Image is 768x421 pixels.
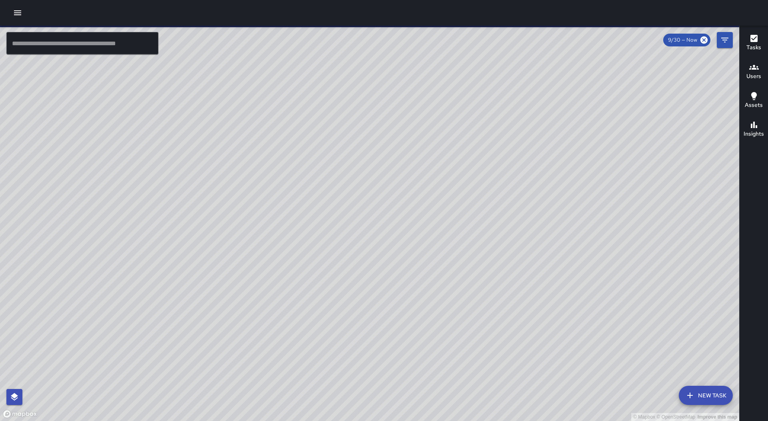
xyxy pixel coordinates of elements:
[679,386,733,405] button: New Task
[663,36,702,44] span: 9/30 — Now
[663,34,710,46] div: 9/30 — Now
[740,86,768,115] button: Assets
[746,43,761,52] h6: Tasks
[740,115,768,144] button: Insights
[744,130,764,138] h6: Insights
[717,32,733,48] button: Filters
[746,72,761,81] h6: Users
[745,101,763,110] h6: Assets
[740,29,768,58] button: Tasks
[740,58,768,86] button: Users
